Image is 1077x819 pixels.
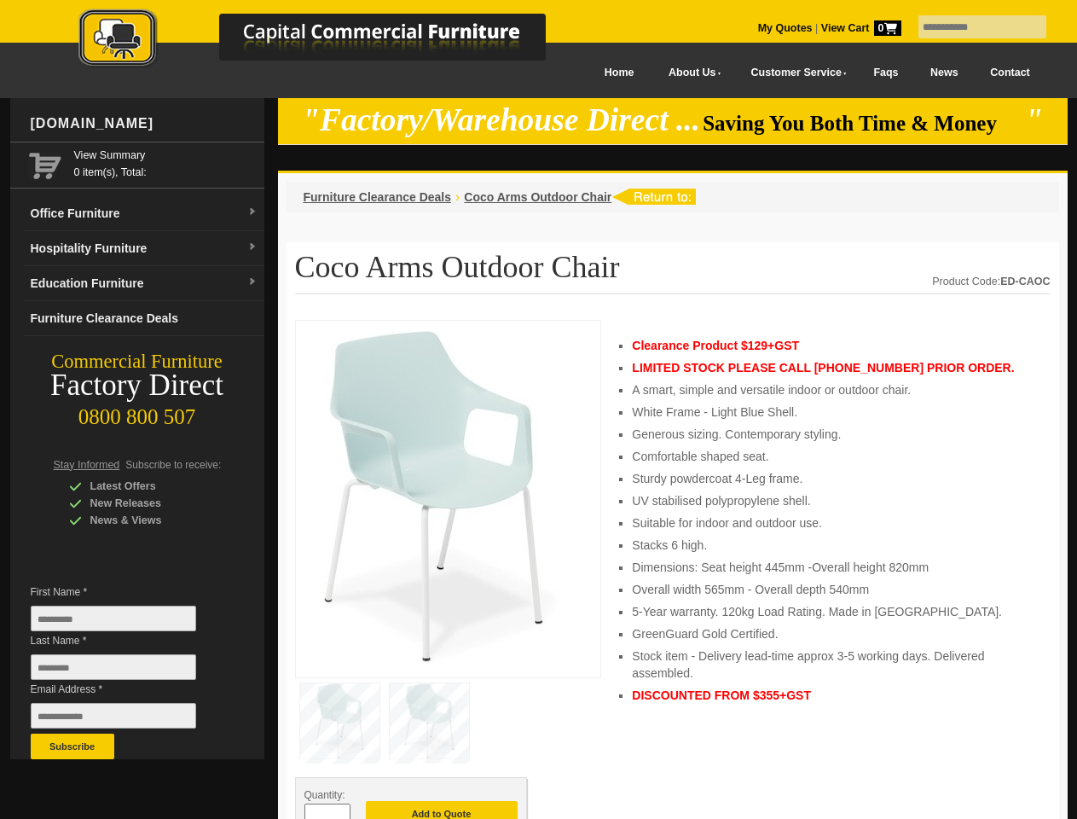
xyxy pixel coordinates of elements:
[31,681,222,698] span: Email Address *
[10,350,264,374] div: Commercial Furniture
[632,492,1033,509] li: UV stabilised polypropylene shell.
[304,190,452,204] a: Furniture Clearance Deals
[932,273,1050,290] div: Product Code:
[304,789,345,801] span: Quantity:
[874,20,901,36] span: 0
[821,22,901,34] strong: View Cart
[31,703,196,729] input: Email Address *
[914,54,974,92] a: News
[632,688,811,702] span: DISCOUNTED FROM $355+GST
[74,147,258,164] a: View Summary
[758,22,813,34] a: My Quotes
[632,361,1014,375] strong: LIMITED STOCK PLEASE CALL [PHONE_NUMBER] PRIOR ORDER.
[31,734,114,759] button: Subscribe
[632,625,1033,642] li: GreenGuard Gold Certified.
[24,98,264,149] div: [DOMAIN_NAME]
[31,584,222,601] span: First Name *
[24,266,264,301] a: Education Furnituredropdown
[632,559,1033,576] li: Dimensions: Seat height 445mm -Overall height 820mm
[32,9,628,71] img: Capital Commercial Furniture Logo
[818,22,900,34] a: View Cart0
[632,381,1033,398] li: A smart, simple and versatile indoor or outdoor chair.
[632,603,1033,620] li: 5-Year warranty. 120kg Load Rating. Made in [GEOGRAPHIC_DATA].
[858,54,915,92] a: Faqs
[10,397,264,429] div: 0800 800 507
[304,329,560,664] img: Coco Arms Outdoor Chair
[247,277,258,288] img: dropdown
[974,54,1045,92] a: Contact
[295,251,1051,294] h1: Coco Arms Outdoor Chair
[464,190,611,204] a: Coco Arms Outdoor Chair
[69,495,231,512] div: New Releases
[69,478,231,495] div: Latest Offers
[24,301,264,336] a: Furniture Clearance Deals
[632,648,1033,682] li: Stock item - Delivery lead-time approx 3-5 working days. Delivered assembled.
[732,54,857,92] a: Customer Service
[632,426,1033,443] li: Generous sizing. Contemporary styling.
[632,339,799,352] strong: Clearance Product $129+GST
[31,632,222,649] span: Last Name *
[247,242,258,253] img: dropdown
[54,459,120,471] span: Stay Informed
[125,459,221,471] span: Subscribe to receive:
[31,606,196,631] input: First Name *
[703,112,1022,135] span: Saving You Both Time & Money
[32,9,628,76] a: Capital Commercial Furniture Logo
[24,196,264,231] a: Office Furnituredropdown
[31,654,196,680] input: Last Name *
[611,189,696,205] img: return to
[10,374,264,398] div: Factory Direct
[455,189,460,206] li: ›
[74,147,258,178] span: 0 item(s), Total:
[69,512,231,529] div: News & Views
[650,54,732,92] a: About Us
[632,448,1033,465] li: Comfortable shaped seat.
[247,207,258,218] img: dropdown
[632,514,1033,531] li: Suitable for indoor and outdoor use.
[632,404,1033,421] li: White Frame - Light Blue Shell.
[1000,276,1050,288] strong: ED-CAOC
[632,470,1033,487] li: Sturdy powdercoat 4-Leg frame.
[632,581,1033,598] li: Overall width 565mm - Overall depth 540mm
[632,537,1033,554] li: Stacks 6 high.
[24,231,264,266] a: Hospitality Furnituredropdown
[302,102,700,137] em: "Factory/Warehouse Direct ...
[1025,102,1043,137] em: "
